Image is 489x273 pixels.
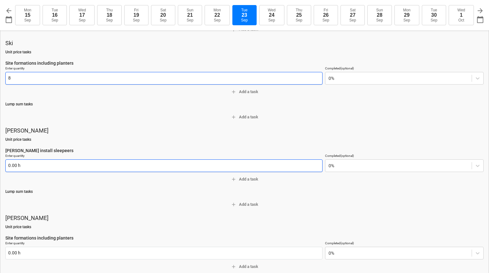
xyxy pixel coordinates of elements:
div: Wed [268,8,275,12]
div: Wed [78,8,86,12]
div: Sep [376,18,383,22]
div: 18 [107,12,112,18]
p: Unit price tasks [5,50,484,55]
button: Add a task [5,200,484,210]
div: Sep [323,18,329,22]
button: Mon22Sep [205,5,230,25]
div: Sep [133,18,140,22]
div: 1 [460,12,463,18]
div: 25 [296,12,302,18]
p: Enter quantity [5,241,323,246]
div: Sun [187,8,193,12]
div: 15 [25,12,31,18]
div: 20 [160,12,166,18]
button: Wed1Oct [449,5,474,25]
button: Add a task [5,112,484,122]
div: 30 [431,12,437,18]
div: Completed (optional) [325,154,484,158]
span: add [231,202,236,207]
button: Wed17Sep [69,5,95,25]
button: Sat20Sep [151,5,175,25]
div: Sep [51,18,58,22]
div: Sat [160,8,166,12]
div: Sep [79,18,85,22]
div: 26 [323,12,329,18]
button: Thu25Sep [287,5,311,25]
input: Enter quantity, h [5,72,323,85]
p: Enter quantity [5,66,323,72]
input: Enter quantity, h [5,247,323,259]
div: Sep [431,18,437,22]
div: Sun [376,8,383,12]
p: Unit price tasks [5,224,484,230]
div: Sep [349,18,356,22]
p: Lump sum tasks [5,189,484,194]
div: Completed (optional) [325,241,484,245]
input: Enter quantity, h [5,159,323,172]
div: Sat [350,8,356,12]
button: Mon29Sep [394,5,419,25]
span: Add a task [8,201,481,208]
div: Tue [431,8,437,12]
div: Oct [458,18,464,22]
div: 24 [269,12,275,18]
div: Sep [187,18,193,22]
div: 17 [79,12,85,18]
span: Add a task [8,88,481,96]
button: Tue16Sep [43,5,67,25]
div: Sep [106,18,113,22]
div: Sep [268,18,275,22]
div: Sep [296,18,302,22]
div: 16 [52,12,58,18]
div: Tue [241,8,247,12]
div: 19 [133,12,139,18]
div: Fri [134,8,138,12]
span: add [231,114,236,120]
button: Thu18Sep [97,5,121,25]
span: Add a task [8,114,481,121]
span: Add a task [8,176,481,183]
div: 29 [404,12,410,18]
button: Tue23Sep [232,5,257,25]
div: Mon [213,8,221,12]
span: Add a task [8,263,481,270]
div: Sep [24,18,31,22]
div: 23 [242,12,247,18]
div: Sep [404,18,410,22]
div: Sep [241,18,247,22]
p: [PERSON_NAME] [5,127,484,134]
div: 22 [214,12,220,18]
span: add [231,176,236,182]
button: Tue30Sep [422,5,446,25]
div: Sep [214,18,220,22]
button: Sun28Sep [367,5,392,25]
div: Tue [52,8,58,12]
div: 27 [350,12,356,18]
div: Thu [296,8,302,12]
p: Enter quantity [5,154,323,159]
div: 21 [187,12,193,18]
p: Site formations including planters [5,235,484,241]
button: Wed24Sep [259,5,284,25]
p: Lump sum tasks [5,102,484,107]
p: Unit price tasks [5,137,484,142]
button: Fri19Sep [124,5,148,25]
button: Fri26Sep [314,5,338,25]
div: Fri [324,8,328,12]
p: [PERSON_NAME] [5,214,484,222]
button: Add a task [5,262,484,272]
div: Completed (optional) [325,66,484,70]
div: Mon [403,8,410,12]
button: Sat27Sep [341,5,365,25]
span: arrow_back [5,7,13,15]
button: Add a task [5,175,484,184]
button: Sun21Sep [178,5,202,25]
div: 28 [377,12,382,18]
div: Wed [457,8,465,12]
button: Mon15Sep [15,5,40,25]
p: Site formations including planters [5,60,484,66]
p: Ski [5,39,484,47]
p: [PERSON_NAME] install sleepeers [5,147,484,154]
div: Mon [24,8,31,12]
span: add [231,264,236,270]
